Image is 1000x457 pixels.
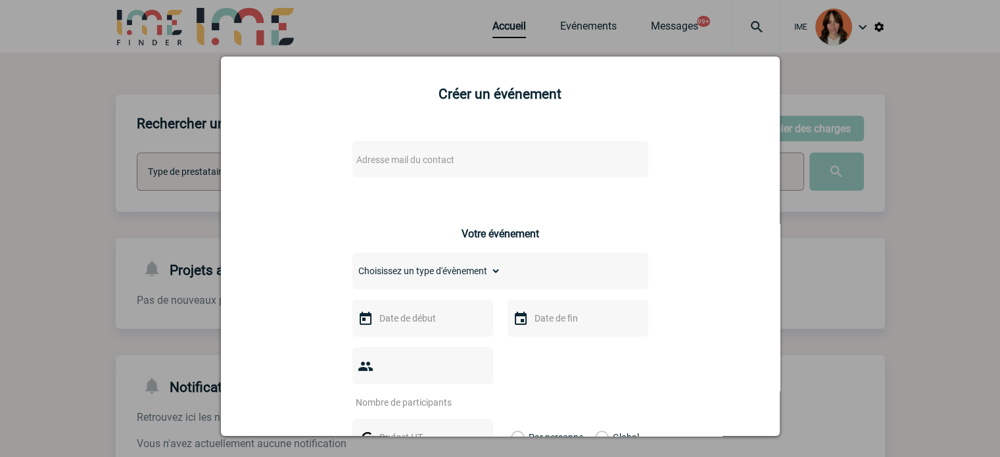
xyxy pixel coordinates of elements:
input: Date de début [376,310,467,327]
input: Date de fin [531,310,622,327]
h3: Votre événement [462,228,539,240]
span: Adresse mail du contact [356,155,454,165]
input: Budget HT [376,429,467,446]
label: Global [595,419,604,456]
input: Nombre de participants [352,394,476,411]
label: Par personne [511,419,525,456]
h2: Créer un événement [237,86,763,102]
